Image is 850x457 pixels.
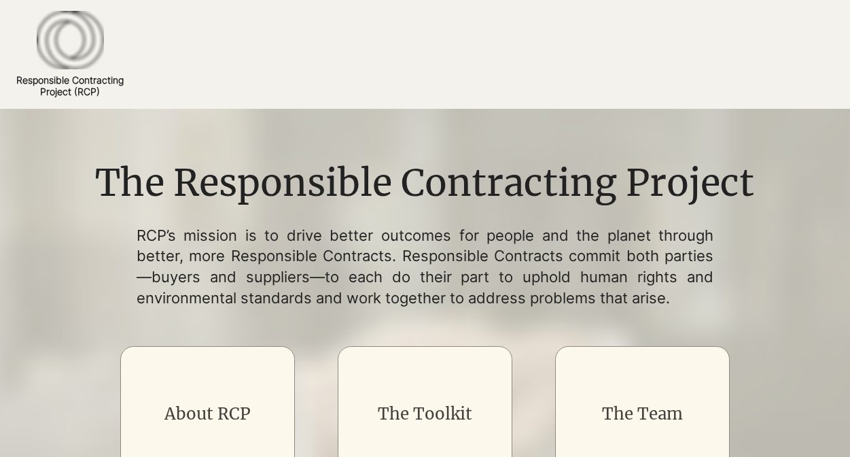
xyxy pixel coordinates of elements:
[602,403,683,424] a: The Team
[137,225,714,309] p: RCP’s mission is to drive better outcomes for people and the planet through better, more Responsi...
[16,74,124,97] a: Responsible ContractingProject (RCP)
[378,403,472,424] a: The Toolkit
[86,158,764,209] h1: The Responsible Contracting Project
[164,403,251,424] a: About RCP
